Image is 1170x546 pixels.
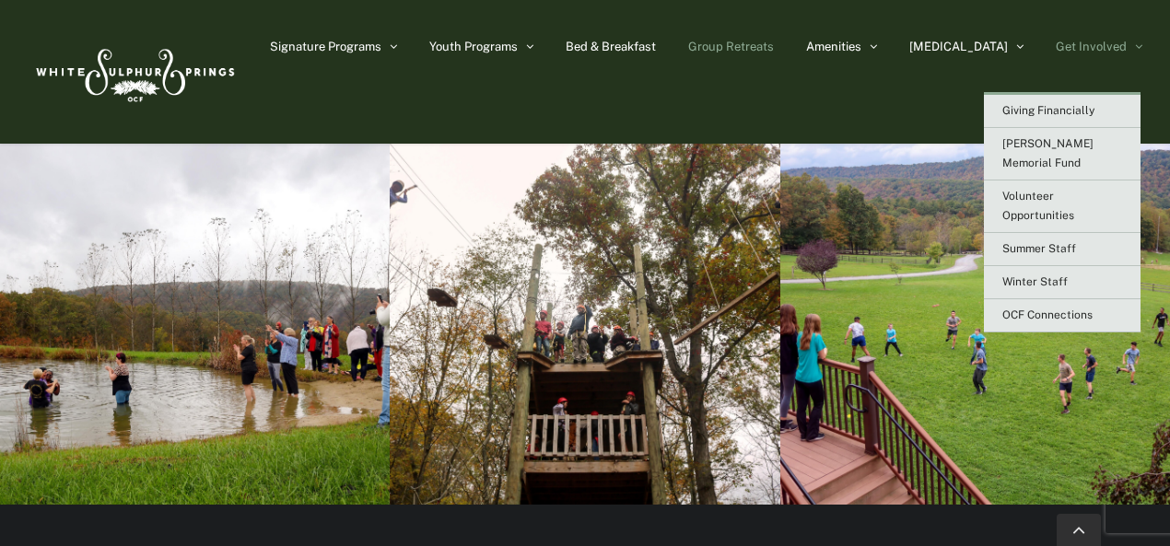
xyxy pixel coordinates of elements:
span: Summer Staff [1002,242,1076,255]
a: OCF Connections [984,299,1141,332]
span: Amenities [806,41,861,52]
a: Winter Staff [984,266,1141,299]
span: [PERSON_NAME] Memorial Fund [1002,137,1094,169]
span: Youth Programs [429,41,518,52]
span: Signature Programs [270,41,381,52]
a: [PERSON_NAME] Memorial Fund [984,128,1141,180]
span: OCF Connections [1002,308,1093,321]
a: Volunteer Opportunities [984,180,1141,233]
img: White Sulphur Springs Logo [28,29,240,115]
span: Group Retreats [688,41,774,52]
span: Giving Financially [1002,104,1094,117]
span: [MEDICAL_DATA] [909,41,1008,52]
a: Summer Staff [984,233,1141,266]
span: Volunteer Opportunities [1002,190,1074,222]
span: Winter Staff [1002,275,1068,288]
span: Bed & Breakfast [566,41,656,52]
span: Get Involved [1056,41,1127,52]
a: Giving Financially [984,95,1141,128]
